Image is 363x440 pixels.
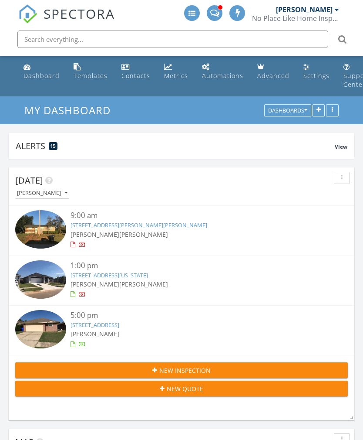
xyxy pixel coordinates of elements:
a: Settings [300,59,333,84]
img: 9330535%2Fcover_photos%2F2wnRSxnQv1XyNqfWCDT2%2Fsmall.9330535-1758907613519 [15,260,66,299]
div: Metrics [164,72,188,80]
a: [STREET_ADDRESS] [71,321,119,329]
a: 5:00 pm [STREET_ADDRESS] [PERSON_NAME] [15,310,348,351]
div: No Place Like Home Inspections [252,14,339,23]
span: [PERSON_NAME] [119,280,168,288]
span: 15 [50,143,56,149]
div: Contacts [121,72,150,80]
a: My Dashboard [24,103,118,117]
div: Settings [303,72,329,80]
button: New Inspection [15,362,348,378]
span: [PERSON_NAME] [71,280,119,288]
span: [PERSON_NAME] [119,230,168,239]
input: Search everything... [17,31,328,48]
span: New Quote [167,384,203,393]
button: [PERSON_NAME] [15,188,69,199]
a: SPECTORA [18,12,115,30]
div: Automations [202,72,243,80]
a: Automations (Advanced) [198,59,247,84]
a: Dashboard [20,59,63,84]
img: The Best Home Inspection Software - Spectora [18,4,37,24]
a: [STREET_ADDRESS][PERSON_NAME][PERSON_NAME] [71,221,207,229]
a: 1:00 pm [STREET_ADDRESS][US_STATE] [PERSON_NAME][PERSON_NAME] [15,260,348,301]
span: SPECTORA [44,4,115,23]
div: [PERSON_NAME] [17,190,67,196]
div: Advanced [257,72,289,80]
a: Contacts [118,59,154,84]
a: Metrics [161,59,192,84]
div: Templates [74,72,108,80]
a: [STREET_ADDRESS][US_STATE] [71,271,148,279]
img: 9558129%2Freports%2F7cf1866f-4bd4-4cd9-8f59-5b65fe573573%2Fcover_photos%2FJooottcbLgE2D0oSkpEj%2F... [15,310,66,348]
div: 1:00 pm [71,260,320,271]
div: 9:00 am [71,210,320,221]
div: [PERSON_NAME] [276,5,333,14]
span: [DATE] [15,174,43,186]
a: Advanced [254,59,293,84]
div: Alerts [16,140,335,152]
div: 5:00 pm [71,310,320,321]
span: New Inspection [159,366,211,375]
span: [PERSON_NAME] [71,330,119,338]
button: New Quote [15,381,348,396]
div: Dashboard [24,72,60,80]
span: [PERSON_NAME] [71,230,119,239]
span: View [335,143,347,150]
a: 9:00 am [STREET_ADDRESS][PERSON_NAME][PERSON_NAME] [PERSON_NAME][PERSON_NAME] [15,210,348,251]
div: Dashboards [268,108,307,114]
button: Dashboards [264,105,311,117]
a: Templates [70,59,111,84]
img: 9547441%2Fcover_photos%2FlT8uej81N1sEOk0hoqjJ%2Fsmall.9547441-1758892164640 [15,210,66,249]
